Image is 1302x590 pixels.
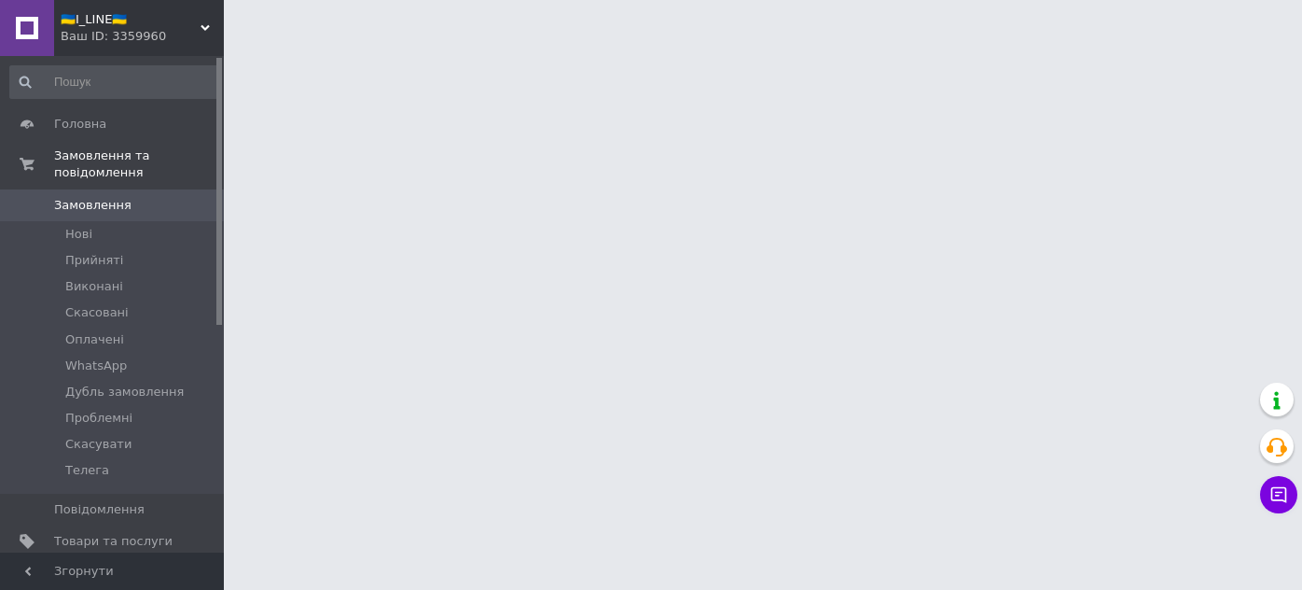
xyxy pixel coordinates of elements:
span: Проблемні [65,410,132,427]
span: Прийняті [65,252,123,269]
span: Виконані [65,278,123,295]
span: 🇺🇦I_LINE🇺🇦 [61,11,201,28]
span: Скасовані [65,304,129,321]
span: Замовлення [54,197,132,214]
span: Головна [54,116,106,133]
span: Скасувати [65,436,132,453]
span: Телега [65,462,109,479]
span: Нові [65,226,92,243]
span: Замовлення та повідомлення [54,147,224,181]
span: Оплачені [65,331,124,348]
span: WhatsApp [65,358,127,374]
input: Пошук [9,65,220,99]
span: Товари та послуги [54,533,173,550]
div: Ваш ID: 3359960 [61,28,224,45]
span: Повідомлення [54,501,145,518]
button: Чат з покупцем [1260,476,1297,513]
span: Дубль замовлення [65,384,184,400]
